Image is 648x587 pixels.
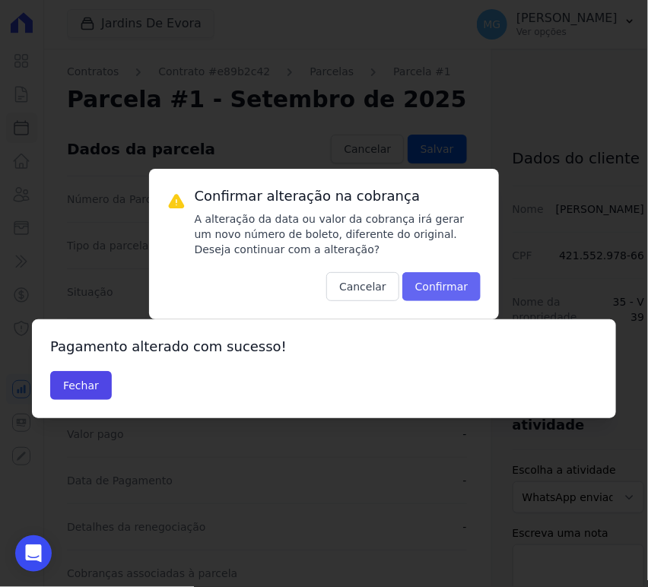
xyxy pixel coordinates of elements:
[50,338,598,356] h3: Pagamento alterado com sucesso!
[195,187,481,205] h3: Confirmar alteração na cobrança
[326,272,399,301] button: Cancelar
[15,535,52,572] div: Open Intercom Messenger
[195,211,481,257] p: A alteração da data ou valor da cobrança irá gerar um novo número de boleto, diferente do origina...
[402,272,481,301] button: Confirmar
[50,371,112,400] button: Fechar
